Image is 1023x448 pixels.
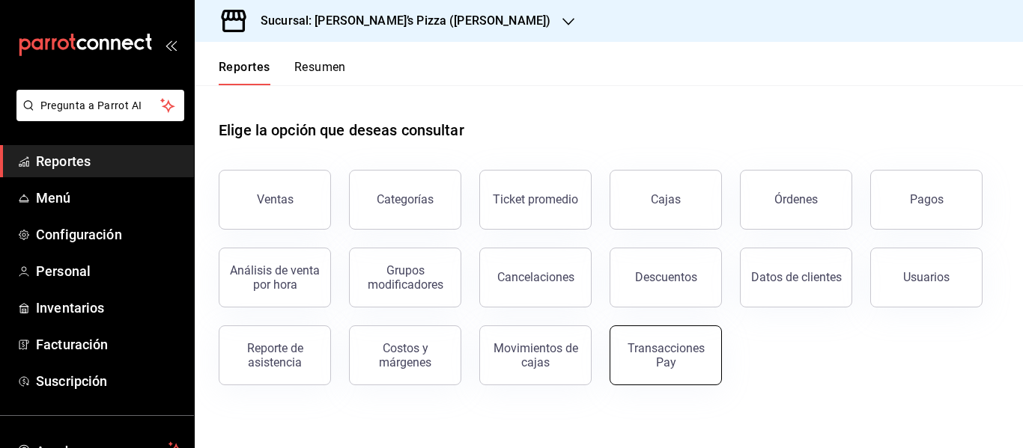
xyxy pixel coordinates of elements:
[610,248,722,307] button: Descuentos
[479,248,592,307] button: Cancelaciones
[497,270,574,284] div: Cancelaciones
[349,325,461,385] button: Costos y márgenes
[751,270,842,284] div: Datos de clientes
[40,98,161,114] span: Pregunta a Parrot AI
[479,170,592,230] button: Ticket promedio
[16,90,184,121] button: Pregunta a Parrot AI
[479,325,592,385] button: Movimientos de cajas
[257,192,294,206] div: Ventas
[219,60,346,85] div: navigation tabs
[903,270,950,284] div: Usuarios
[740,248,852,307] button: Datos de clientes
[610,170,722,230] a: Cajas
[219,248,331,307] button: Análisis de venta por hora
[635,270,697,284] div: Descuentos
[489,341,582,369] div: Movimientos de cajas
[294,60,346,85] button: Resumen
[349,170,461,230] button: Categorías
[36,151,182,171] span: Reportes
[219,119,464,141] h1: Elige la opción que deseas consultar
[10,108,184,124] a: Pregunta a Parrot AI
[740,170,852,230] button: Órdenes
[870,170,983,230] button: Pagos
[359,263,452,292] div: Grupos modificadores
[651,191,682,209] div: Cajas
[219,60,270,85] button: Reportes
[493,192,578,206] div: Ticket promedio
[774,192,818,206] div: Órdenes
[219,170,331,230] button: Ventas
[36,334,182,355] span: Facturación
[349,248,461,307] button: Grupos modificadores
[228,341,321,369] div: Reporte de asistencia
[377,192,434,206] div: Categorías
[36,261,182,281] span: Personal
[36,371,182,391] span: Suscripción
[359,341,452,369] div: Costos y márgenes
[610,325,722,385] button: Transacciones Pay
[219,325,331,385] button: Reporte de asistencia
[619,341,712,369] div: Transacciones Pay
[36,298,182,318] span: Inventarios
[36,224,182,245] span: Configuración
[36,188,182,208] span: Menú
[910,192,944,206] div: Pagos
[870,248,983,307] button: Usuarios
[249,12,550,30] h3: Sucursal: [PERSON_NAME]’s Pizza ([PERSON_NAME])
[165,39,177,51] button: open_drawer_menu
[228,263,321,292] div: Análisis de venta por hora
